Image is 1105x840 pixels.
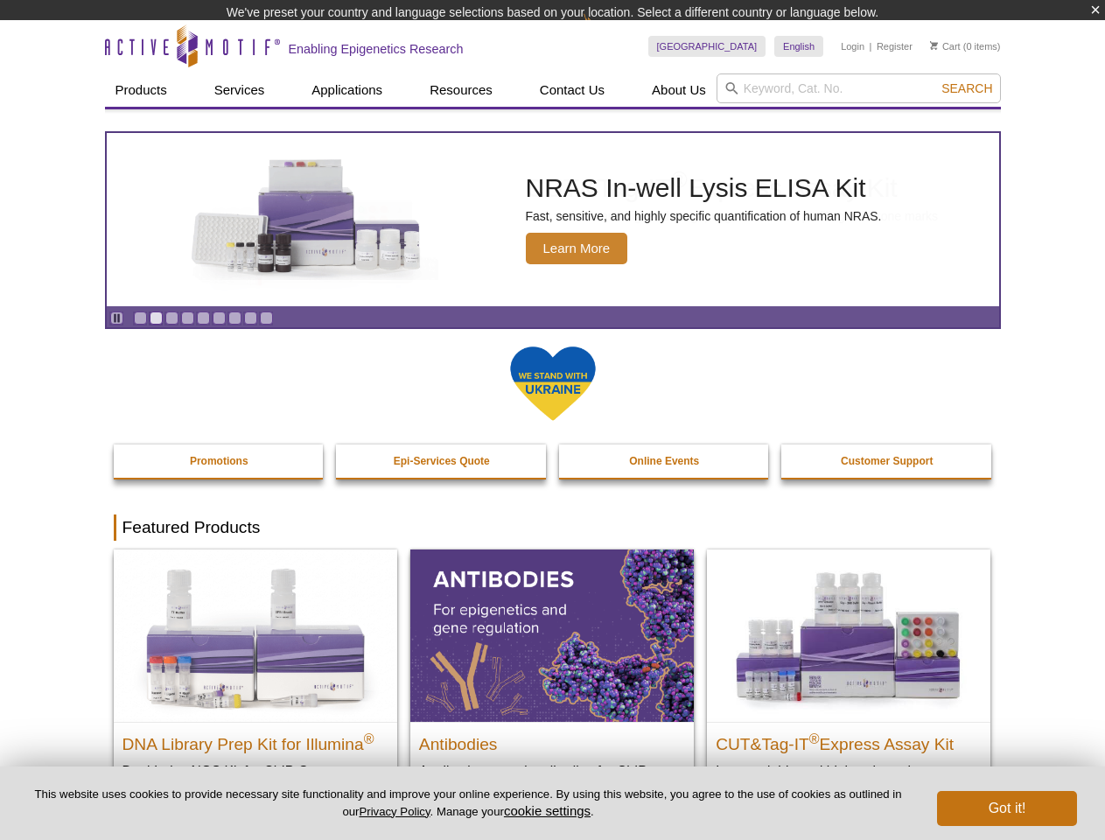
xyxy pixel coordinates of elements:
[359,805,430,818] a: Privacy Policy
[244,311,257,325] a: Go to slide 8
[410,549,694,721] img: All Antibodies
[410,549,694,815] a: All Antibodies Antibodies Application-tested antibodies for ChIP, CUT&Tag, and CUT&RUN.
[122,727,388,753] h2: DNA Library Prep Kit for Illumina
[781,444,993,478] a: Customer Support
[707,549,990,721] img: CUT&Tag-IT® Express Assay Kit
[937,791,1077,826] button: Got it!
[509,345,597,423] img: We Stand With Ukraine
[105,73,178,107] a: Products
[114,514,992,541] h2: Featured Products
[419,762,685,798] p: Application-tested antibodies for ChIP, CUT&Tag, and CUT&RUN.
[641,73,717,107] a: About Us
[559,444,771,478] a: Online Events
[301,73,393,107] a: Applications
[841,40,864,52] a: Login
[336,444,548,478] a: Epi-Services Quote
[289,41,464,57] h2: Enabling Epigenetics Research
[114,444,325,478] a: Promotions
[877,40,913,52] a: Register
[629,455,699,467] strong: Online Events
[213,311,226,325] a: Go to slide 6
[181,311,194,325] a: Go to slide 4
[809,731,820,745] sup: ®
[936,80,997,96] button: Search
[114,549,397,721] img: DNA Library Prep Kit for Illumina
[774,36,823,57] a: English
[930,40,961,52] a: Cart
[941,81,992,95] span: Search
[930,41,938,50] img: Your Cart
[228,311,241,325] a: Go to slide 7
[110,311,123,325] a: Toggle autoplay
[364,731,374,745] sup: ®
[107,133,999,306] a: NRAS In-well Lysis ELISA Kit NRAS In-well Lysis ELISA Kit Fast, sensitive, and highly specific qu...
[150,311,163,325] a: Go to slide 2
[716,727,982,753] h2: CUT&Tag-IT Express Assay Kit
[28,787,908,820] p: This website uses cookies to provide necessary site functionality and improve your online experie...
[197,311,210,325] a: Go to slide 5
[526,233,628,264] span: Learn More
[165,311,178,325] a: Go to slide 3
[260,311,273,325] a: Go to slide 9
[584,13,630,54] img: Change Here
[930,36,1001,57] li: (0 items)
[204,73,276,107] a: Services
[529,73,615,107] a: Contact Us
[504,803,591,818] button: cookie settings
[717,73,1001,103] input: Keyword, Cat. No.
[707,549,990,815] a: CUT&Tag-IT® Express Assay Kit CUT&Tag-IT®Express Assay Kit Less variable and higher-throughput ge...
[841,455,933,467] strong: Customer Support
[107,133,999,306] article: NRAS In-well Lysis ELISA Kit
[190,455,248,467] strong: Promotions
[526,208,882,224] p: Fast, sensitive, and highly specific quantification of human NRAS.
[648,36,766,57] a: [GEOGRAPHIC_DATA]
[134,311,147,325] a: Go to slide 1
[176,159,438,280] img: NRAS In-well Lysis ELISA Kit
[526,175,882,201] h2: NRAS In-well Lysis ELISA Kit
[394,455,490,467] strong: Epi-Services Quote
[419,73,503,107] a: Resources
[870,36,872,57] li: |
[114,549,397,832] a: DNA Library Prep Kit for Illumina DNA Library Prep Kit for Illumina® Dual Index NGS Kit for ChIP-...
[419,727,685,753] h2: Antibodies
[716,762,982,798] p: Less variable and higher-throughput genome-wide profiling of histone marks​.
[122,762,388,815] p: Dual Index NGS Kit for ChIP-Seq, CUT&RUN, and ds methylated DNA assays.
